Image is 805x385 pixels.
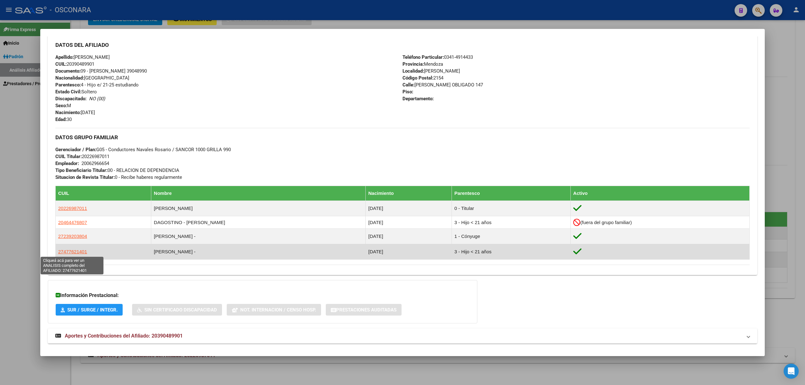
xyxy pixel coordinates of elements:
[452,186,571,201] th: Parentesco
[452,201,571,216] td: 0 - Titular
[55,174,115,180] strong: Situacion de Revista Titular:
[402,68,460,74] span: [PERSON_NAME]
[326,304,402,316] button: Prestaciones Auditadas
[55,68,147,74] span: 09 - [PERSON_NAME] 39048990
[366,186,452,201] th: Nacimiento
[81,160,109,167] div: 20062966654
[151,229,366,244] td: [PERSON_NAME] -
[48,328,757,344] mat-expansion-panel-header: Aportes y Contribuciones del Afiliado: 20390489901
[784,364,799,379] div: Open Intercom Messenger
[55,54,74,60] strong: Apellido:
[58,206,87,211] span: 20226987011
[240,307,316,313] span: Not. Internacion / Censo Hosp.
[402,89,413,95] strong: Piso:
[55,110,95,115] span: [DATE]
[402,75,443,81] span: 2154
[55,161,79,166] strong: Empleador:
[366,201,452,216] td: [DATE]
[55,54,110,60] span: [PERSON_NAME]
[227,304,321,316] button: Not. Internacion / Censo Hosp.
[55,61,67,67] strong: CUIL:
[402,82,483,88] span: [PERSON_NAME] OBLIGADO 147
[55,110,81,115] strong: Nacimiento:
[151,186,366,201] th: Nombre
[402,75,433,81] strong: Código Postal:
[55,103,71,108] span: M
[67,307,118,313] span: SUR / SURGE / INTEGR.
[144,307,217,313] span: Sin Certificado Discapacidad
[366,216,452,229] td: [DATE]
[58,234,87,239] span: 27239203804
[55,89,97,95] span: Soltero
[366,244,452,260] td: [DATE]
[402,61,424,67] strong: Provincia:
[55,168,108,173] strong: Tipo Beneficiario Titular:
[580,220,632,225] span: (fuera del grupo familiar)
[55,75,129,81] span: [GEOGRAPHIC_DATA]
[452,244,571,260] td: 3 - Hijo < 21 años
[55,117,67,122] strong: Edad:
[89,96,105,102] i: NO (00)
[55,168,179,173] span: 00 - RELACION DE DEPENDENCIA
[55,68,80,74] strong: Documento:
[151,216,366,229] td: DAGOSTINO - [PERSON_NAME]
[56,304,123,316] button: SUR / SURGE / INTEGR.
[336,307,397,313] span: Prestaciones Auditadas
[55,154,109,159] span: 20226987011
[55,174,182,180] span: 0 - Recibe haberes regularmente
[55,61,94,67] span: 20390489901
[402,68,424,74] strong: Localidad:
[55,147,231,152] span: G05 - Conductores Navales Rosario / SANCOR 1000 GRILLA 990
[452,216,571,229] td: 3 - Hijo < 21 años
[402,96,434,102] strong: Departamento:
[55,75,84,81] strong: Nacionalidad:
[55,96,86,102] strong: Discapacitado:
[56,292,469,299] h3: Información Prestacional:
[151,201,366,216] td: [PERSON_NAME]
[402,82,414,88] strong: Calle:
[65,333,183,339] span: Aportes y Contribuciones del Afiliado: 20390489901
[402,54,444,60] strong: Teléfono Particular:
[55,89,81,95] strong: Estado Civil:
[402,54,473,60] span: 0341-4914433
[55,154,82,159] strong: CUIL Titular:
[55,82,139,88] span: 4 - Hijo e/ 21-25 estudiando
[55,103,67,108] strong: Sexo:
[55,147,96,152] strong: Gerenciador / Plan:
[55,41,750,48] h3: DATOS DEL AFILIADO
[402,61,443,67] span: Mendoza
[55,82,81,88] strong: Parentesco:
[56,186,151,201] th: CUIL
[55,134,750,141] h3: DATOS GRUPO FAMILIAR
[151,244,366,260] td: [PERSON_NAME] -
[570,186,749,201] th: Activo
[132,304,222,316] button: Sin Certificado Discapacidad
[58,220,87,225] span: 20464476807
[366,229,452,244] td: [DATE]
[58,249,87,254] span: 27477621401
[452,229,571,244] td: 1 - Cónyuge
[55,117,72,122] span: 30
